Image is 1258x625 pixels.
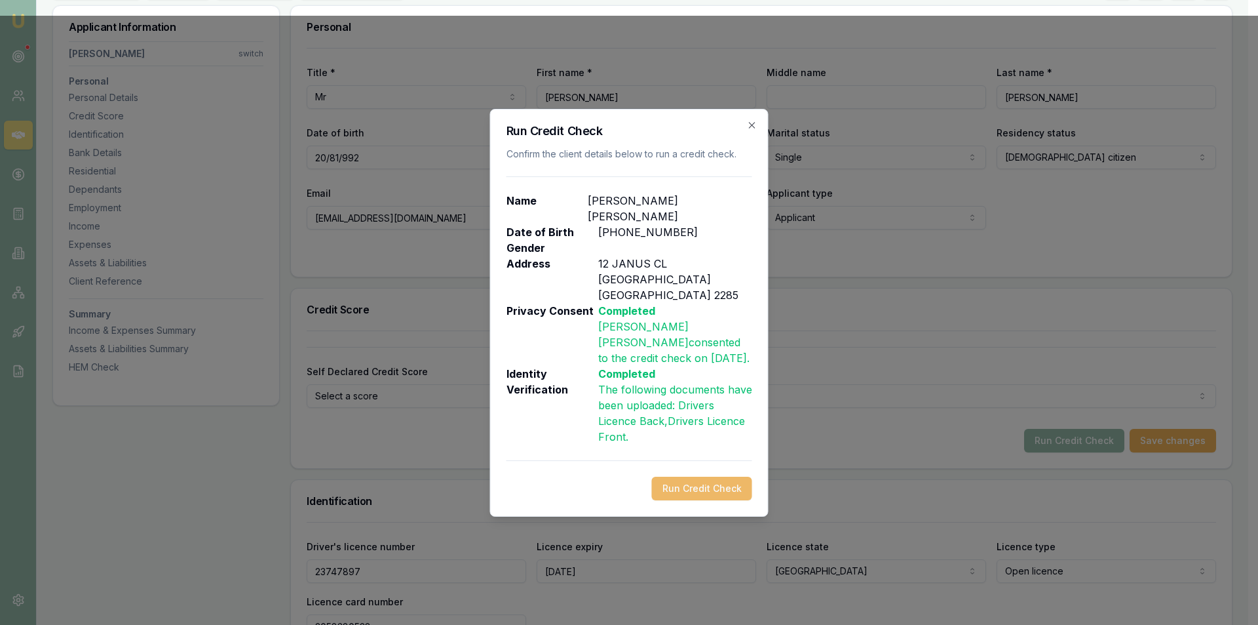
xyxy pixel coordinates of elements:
p: Date of Birth [506,224,598,240]
p: Name [506,193,588,224]
p: Completed [598,303,752,319]
p: [PERSON_NAME] [PERSON_NAME] [588,193,752,224]
p: Confirm the client details below to run a credit check. [506,148,752,161]
p: Completed [598,366,752,382]
button: Run Credit Check [652,477,752,500]
h2: Run Credit Check [506,125,752,137]
p: Identity Verification [506,366,598,445]
p: Privacy Consent [506,303,598,366]
p: Address [506,256,598,303]
p: 12 JANUS CL [GEOGRAPHIC_DATA] [GEOGRAPHIC_DATA] 2285 [598,256,752,303]
p: Gender [506,240,598,256]
span: , Drivers Licence Front [598,414,745,443]
p: [PERSON_NAME] [PERSON_NAME] consented to the credit check on [DATE] . [598,319,752,366]
p: The following documents have been uploaded: . [598,382,752,445]
p: [PHONE_NUMBER] [598,224,698,240]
